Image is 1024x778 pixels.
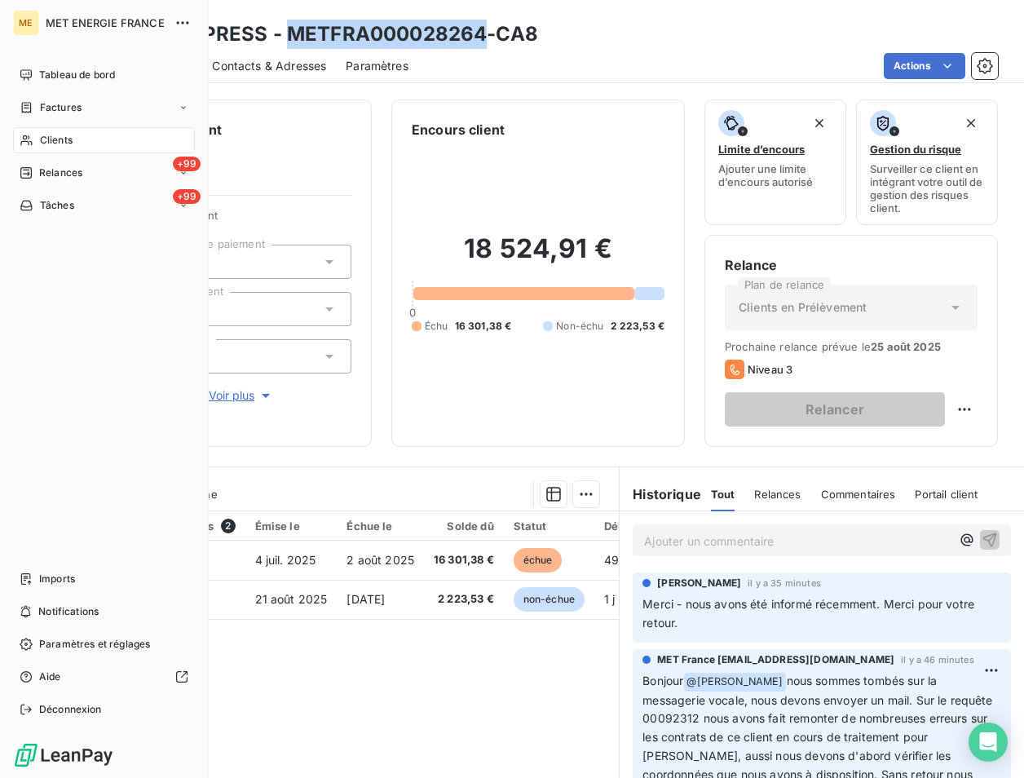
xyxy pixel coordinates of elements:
[556,319,603,334] span: Non-échu
[255,519,328,533] div: Émise le
[915,488,978,501] span: Portail client
[969,723,1008,762] div: Open Intercom Messenger
[412,232,664,281] h2: 18 524,91 €
[173,189,201,204] span: +99
[409,306,416,319] span: 0
[754,488,801,501] span: Relances
[13,664,195,690] a: Aide
[871,340,941,353] span: 25 août 2025
[642,597,978,630] span: Merci - nous avons été informé récemment. Merci pour votre retour.
[642,674,683,687] span: Bonjour
[13,95,195,121] a: Factures
[13,62,195,88] a: Tableau de bord
[221,519,236,533] span: 2
[434,552,494,568] span: 16 301,38 €
[13,566,195,592] a: Imports
[131,209,351,232] span: Propriétés Client
[434,591,494,608] span: 2 223,53 €
[40,198,74,213] span: Tâches
[901,655,974,665] span: il y a 46 minutes
[604,553,625,567] span: 49 j
[39,572,75,586] span: Imports
[143,20,538,49] h3: INTERPRESS - METFRA000028264-CA8
[99,120,351,139] h6: Informations client
[39,702,102,717] span: Déconnexion
[40,100,82,115] span: Factures
[425,319,448,334] span: Échu
[173,157,201,171] span: +99
[725,340,978,353] span: Prochaine relance prévue le
[718,162,832,188] span: Ajouter une limite d’encours autorisé
[39,670,61,684] span: Aide
[620,484,701,504] h6: Historique
[684,673,785,692] span: @ [PERSON_NAME]
[884,53,965,79] button: Actions
[39,166,82,180] span: Relances
[46,16,165,29] span: MET ENERGIE FRANCE
[821,488,896,501] span: Commentaires
[412,120,505,139] h6: Encours client
[657,652,894,667] span: MET France [EMAIL_ADDRESS][DOMAIN_NAME]
[711,488,735,501] span: Tout
[604,519,648,533] div: Délai
[13,192,195,219] a: +99Tâches
[38,604,99,619] span: Notifications
[870,143,961,156] span: Gestion du risque
[13,631,195,657] a: Paramètres et réglages
[718,143,805,156] span: Limite d’encours
[514,519,585,533] div: Statut
[739,299,867,316] span: Clients en Prélèvement
[255,592,328,606] span: 21 août 2025
[725,392,945,427] button: Relancer
[748,578,821,588] span: il y a 35 minutes
[39,68,115,82] span: Tableau de bord
[611,319,665,334] span: 2 223,53 €
[346,519,414,533] div: Échue le
[748,363,792,376] span: Niveau 3
[514,587,585,612] span: non-échue
[455,319,512,334] span: 16 301,38 €
[13,10,39,36] div: ME
[346,553,414,567] span: 2 août 2025
[209,387,274,404] span: Voir plus
[870,162,984,214] span: Surveiller ce client en intégrant votre outil de gestion des risques client.
[13,742,114,768] img: Logo LeanPay
[514,548,563,572] span: échue
[434,519,494,533] div: Solde dû
[255,553,316,567] span: 4 juil. 2025
[13,127,195,153] a: Clients
[212,58,326,74] span: Contacts & Adresses
[346,58,408,74] span: Paramètres
[704,99,846,225] button: Limite d’encoursAjouter une limite d’encours autorisé
[13,160,195,186] a: +99Relances
[657,576,741,590] span: [PERSON_NAME]
[346,592,385,606] span: [DATE]
[40,133,73,148] span: Clients
[131,387,351,404] button: Voir plus
[39,637,150,652] span: Paramètres et réglages
[856,99,998,225] button: Gestion du risqueSurveiller ce client en intégrant votre outil de gestion des risques client.
[725,255,978,275] h6: Relance
[604,592,615,606] span: 1 j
